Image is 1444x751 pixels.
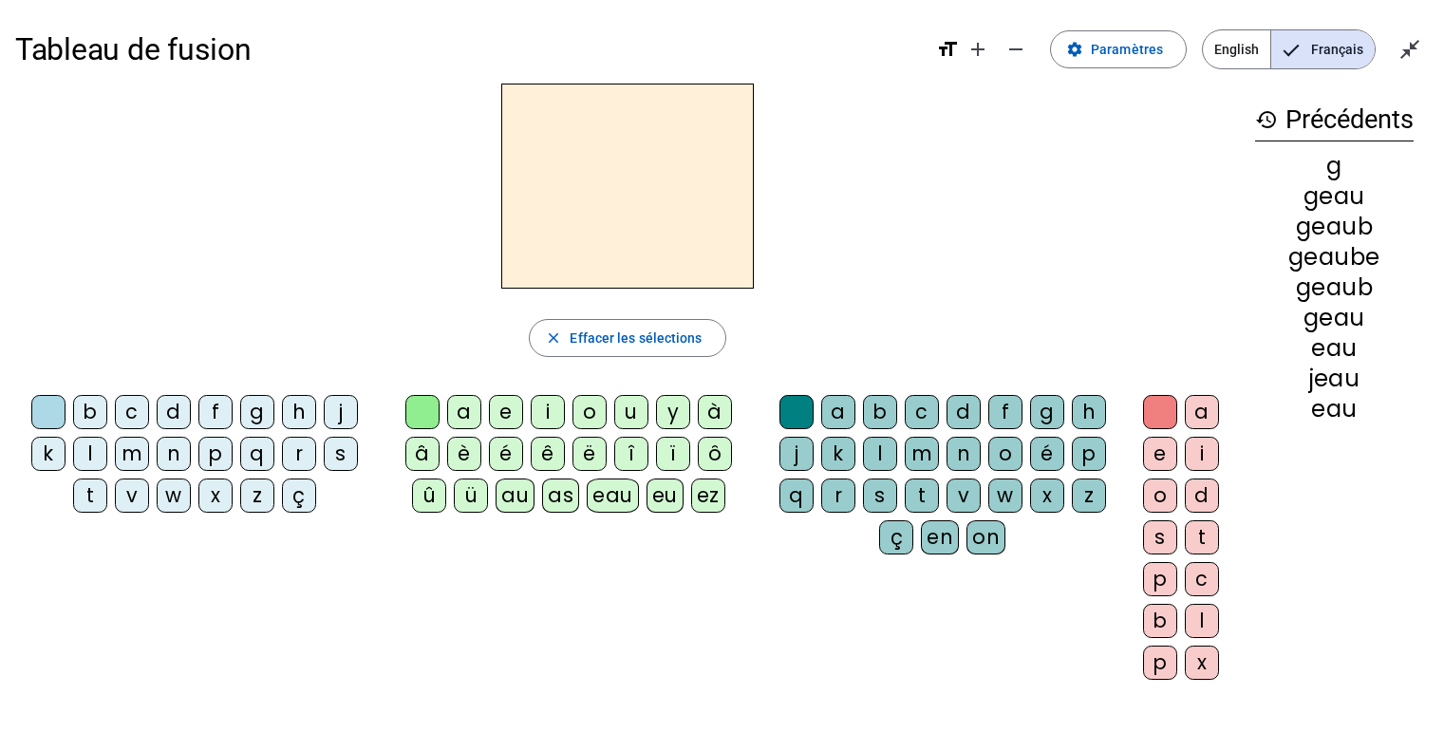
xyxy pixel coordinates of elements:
[947,437,981,471] div: n
[1143,437,1177,471] div: e
[572,437,607,471] div: ë
[1066,41,1083,58] mat-icon: settings
[1255,307,1414,329] div: geau
[570,327,702,349] span: Effacer les sélections
[821,437,855,471] div: k
[1185,479,1219,513] div: d
[324,395,358,429] div: j
[1185,437,1219,471] div: i
[988,395,1022,429] div: f
[1271,30,1375,68] span: Français
[1185,395,1219,429] div: a
[905,479,939,513] div: t
[531,395,565,429] div: i
[1185,562,1219,596] div: c
[821,395,855,429] div: a
[1072,479,1106,513] div: z
[198,479,233,513] div: x
[698,395,732,429] div: à
[997,30,1035,68] button: Diminuer la taille de la police
[647,479,684,513] div: eu
[531,437,565,471] div: ê
[1091,38,1163,61] span: Paramètres
[1030,395,1064,429] div: g
[1050,30,1187,68] button: Paramètres
[656,395,690,429] div: y
[529,319,725,357] button: Effacer les sélections
[1255,246,1414,269] div: geaube
[405,437,440,471] div: â
[1202,29,1376,69] mat-button-toggle-group: Language selection
[1255,185,1414,208] div: geau
[988,479,1022,513] div: w
[282,437,316,471] div: r
[157,395,191,429] div: d
[1255,367,1414,390] div: jeau
[656,437,690,471] div: ï
[1143,479,1177,513] div: o
[157,479,191,513] div: w
[691,479,725,513] div: ez
[1255,398,1414,421] div: eau
[959,30,997,68] button: Augmenter la taille de la police
[821,479,855,513] div: r
[489,437,523,471] div: é
[614,437,648,471] div: î
[863,395,897,429] div: b
[921,520,959,554] div: en
[282,479,316,513] div: ç
[447,437,481,471] div: è
[863,479,897,513] div: s
[614,395,648,429] div: u
[412,479,446,513] div: û
[1030,437,1064,471] div: é
[1398,38,1421,61] mat-icon: close_fullscreen
[905,437,939,471] div: m
[73,437,107,471] div: l
[779,437,814,471] div: j
[542,479,579,513] div: as
[115,479,149,513] div: v
[157,437,191,471] div: n
[447,395,481,429] div: a
[115,437,149,471] div: m
[1185,646,1219,680] div: x
[1143,520,1177,554] div: s
[587,479,639,513] div: eau
[947,479,981,513] div: v
[73,479,107,513] div: t
[1255,108,1278,131] mat-icon: history
[15,19,921,80] h1: Tableau de fusion
[489,395,523,429] div: e
[1255,337,1414,360] div: eau
[936,38,959,61] mat-icon: format_size
[863,437,897,471] div: l
[240,479,274,513] div: z
[240,395,274,429] div: g
[1185,604,1219,638] div: l
[1143,646,1177,680] div: p
[947,395,981,429] div: d
[198,395,233,429] div: f
[1391,30,1429,68] button: Quitter le plein écran
[496,479,534,513] div: au
[966,38,989,61] mat-icon: add
[779,479,814,513] div: q
[1072,395,1106,429] div: h
[545,329,562,347] mat-icon: close
[879,520,913,554] div: ç
[1004,38,1027,61] mat-icon: remove
[966,520,1005,554] div: on
[1255,276,1414,299] div: geaub
[240,437,274,471] div: q
[31,437,66,471] div: k
[73,395,107,429] div: b
[198,437,233,471] div: p
[698,437,732,471] div: ô
[905,395,939,429] div: c
[1255,216,1414,238] div: geaub
[572,395,607,429] div: o
[1185,520,1219,554] div: t
[1030,479,1064,513] div: x
[988,437,1022,471] div: o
